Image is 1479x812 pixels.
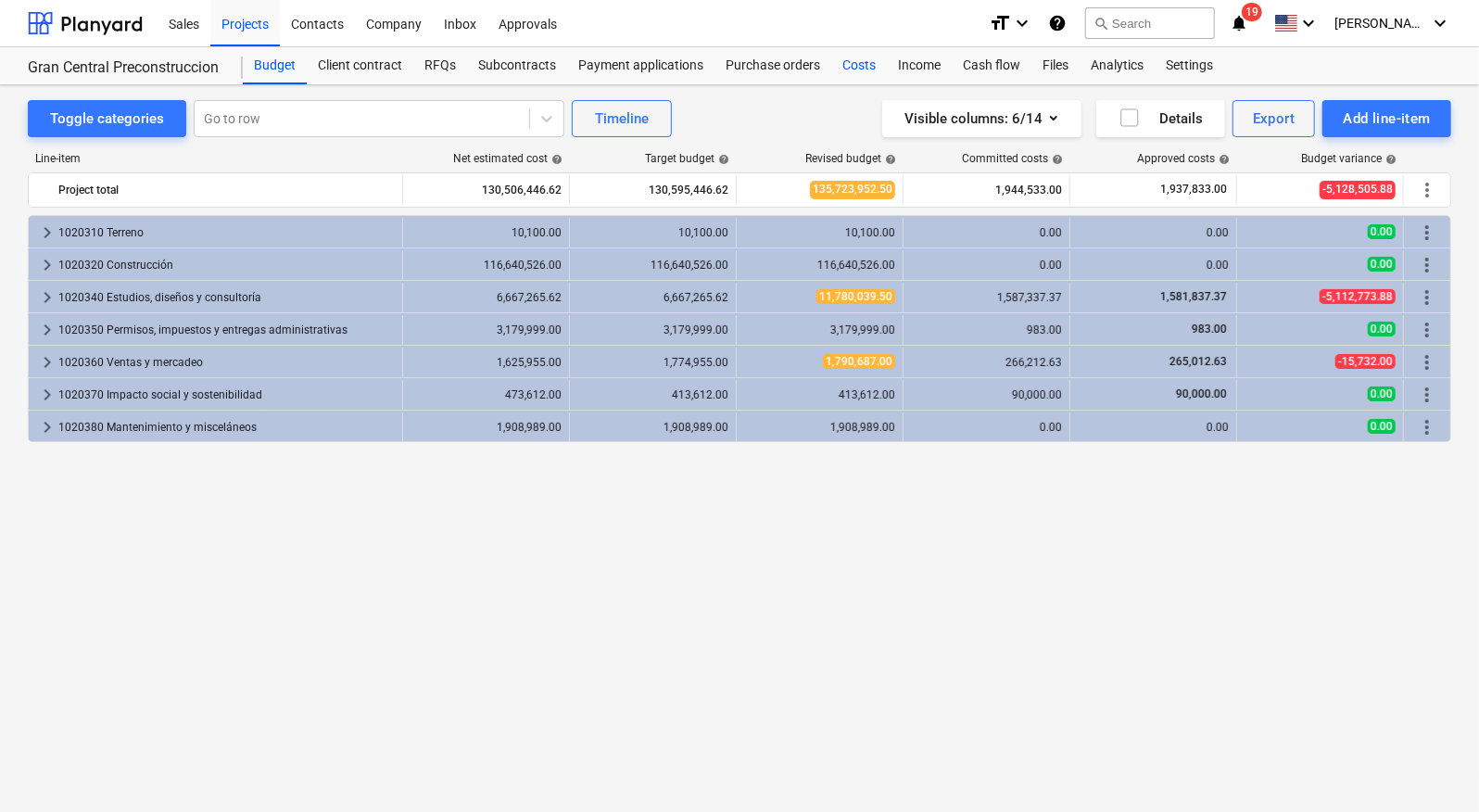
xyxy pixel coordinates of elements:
[36,319,58,341] span: keyboard_arrow_right
[911,388,1062,401] div: 90,000.00
[911,421,1062,434] div: 0.00
[1416,286,1438,309] span: More actions
[744,324,895,336] div: 3,179,999.00
[1155,47,1224,84] a: Settings
[744,421,895,434] div: 1,908,989.00
[467,47,567,84] a: Subcontracts
[411,291,562,304] div: 6,667,265.62
[911,226,1062,239] div: 0.00
[411,175,562,205] div: 130,506,446.62
[36,384,58,406] span: keyboard_arrow_right
[1093,16,1108,31] span: search
[595,107,649,131] div: Timeline
[577,421,728,434] div: 1,908,989.00
[1215,154,1230,165] span: help
[1048,154,1063,165] span: help
[577,388,728,401] div: 413,612.00
[904,107,1059,131] div: Visible columns : 6/14
[1322,100,1451,137] button: Add line-item
[805,152,896,165] div: Revised budget
[1011,12,1033,34] i: keyboard_arrow_down
[577,324,728,336] div: 3,179,999.00
[58,218,395,247] div: 1020310 Terreno
[989,12,1011,34] i: format_size
[1230,12,1248,34] i: notifications
[744,259,895,272] div: 116,640,526.00
[577,356,728,369] div: 1,774,955.00
[411,324,562,336] div: 3,179,999.00
[645,152,729,165] div: Target budget
[816,289,895,304] span: 11,780,039.50
[1253,107,1296,131] div: Export
[36,254,58,276] span: keyboard_arrow_right
[36,416,58,438] span: keyboard_arrow_right
[1190,323,1229,336] span: 983.00
[911,356,1062,369] div: 266,212.63
[1301,152,1397,165] div: Budget variance
[1085,7,1215,39] button: Search
[1416,319,1438,341] span: More actions
[1078,226,1229,239] div: 0.00
[1416,254,1438,276] span: More actions
[411,356,562,369] div: 1,625,955.00
[572,100,672,137] button: Timeline
[1119,107,1203,131] div: Details
[28,100,186,137] button: Toggle categories
[911,175,1062,205] div: 1,944,533.00
[952,47,1031,84] a: Cash flow
[1168,355,1229,368] span: 265,012.63
[1158,182,1229,197] span: 1,937,833.00
[1416,384,1438,406] span: More actions
[911,324,1062,336] div: 983.00
[1031,47,1080,84] a: Files
[453,152,563,165] div: Net estimated cost
[1386,723,1479,812] div: Widget de chat
[28,58,221,78] div: Gran Central Preconstruccion
[58,283,395,312] div: 1020340 Estudios, diseños y consultoría
[1078,421,1229,434] div: 0.00
[887,47,952,84] a: Income
[1368,419,1396,434] span: 0.00
[1048,12,1067,34] i: Knowledge base
[243,47,307,84] a: Budget
[1080,47,1155,84] div: Analytics
[1416,222,1438,244] span: More actions
[1297,12,1320,34] i: keyboard_arrow_down
[714,154,729,165] span: help
[1368,387,1396,401] span: 0.00
[1382,154,1397,165] span: help
[1320,289,1396,304] span: -5,112,773.88
[58,348,395,377] div: 1020360 Ventas y mercadeo
[58,175,395,205] div: Project total
[1174,387,1229,400] span: 90,000.00
[58,380,395,410] div: 1020370 Impacto social y sostenibilidad
[1335,354,1396,369] span: -15,732.00
[1386,723,1479,812] iframe: Chat Widget
[911,259,1062,272] div: 0.00
[577,291,728,304] div: 6,667,265.62
[413,47,467,84] a: RFQs
[50,107,164,131] div: Toggle categories
[744,226,895,239] div: 10,100.00
[714,47,831,84] a: Purchase orders
[1078,259,1229,272] div: 0.00
[28,152,404,165] div: Line-item
[1416,179,1438,201] span: More actions
[882,100,1081,137] button: Visible columns:6/14
[1137,152,1230,165] div: Approved costs
[1242,3,1262,21] span: 19
[1368,322,1396,336] span: 0.00
[831,47,887,84] a: Costs
[567,47,714,84] a: Payment applications
[307,47,413,84] a: Client contract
